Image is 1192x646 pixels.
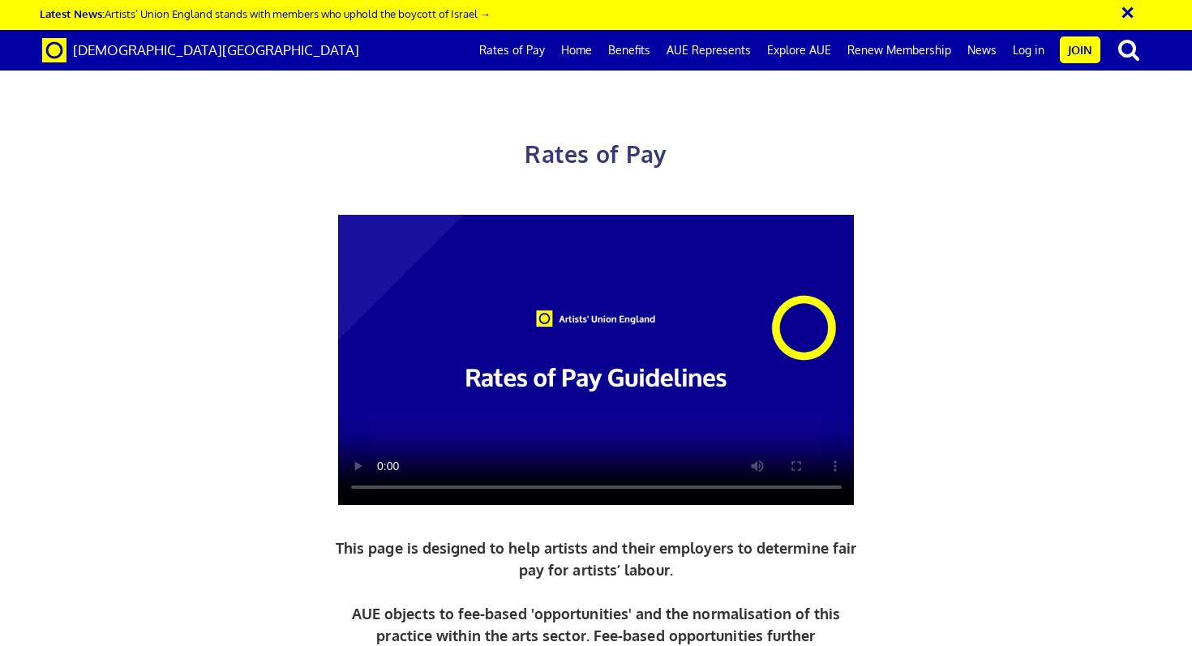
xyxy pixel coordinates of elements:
[959,30,1005,71] a: News
[839,30,959,71] a: Renew Membership
[30,30,371,71] a: Brand [DEMOGRAPHIC_DATA][GEOGRAPHIC_DATA]
[73,41,359,58] span: [DEMOGRAPHIC_DATA][GEOGRAPHIC_DATA]
[525,139,667,169] span: Rates of Pay
[600,30,658,71] a: Benefits
[471,30,553,71] a: Rates of Pay
[40,6,491,20] a: Latest News:Artists’ Union England stands with members who uphold the boycott of Israel →
[553,30,600,71] a: Home
[40,6,105,20] strong: Latest News:
[1104,32,1154,66] button: search
[658,30,759,71] a: AUE Represents
[1060,36,1100,63] a: Join
[1005,30,1053,71] a: Log in
[759,30,839,71] a: Explore AUE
